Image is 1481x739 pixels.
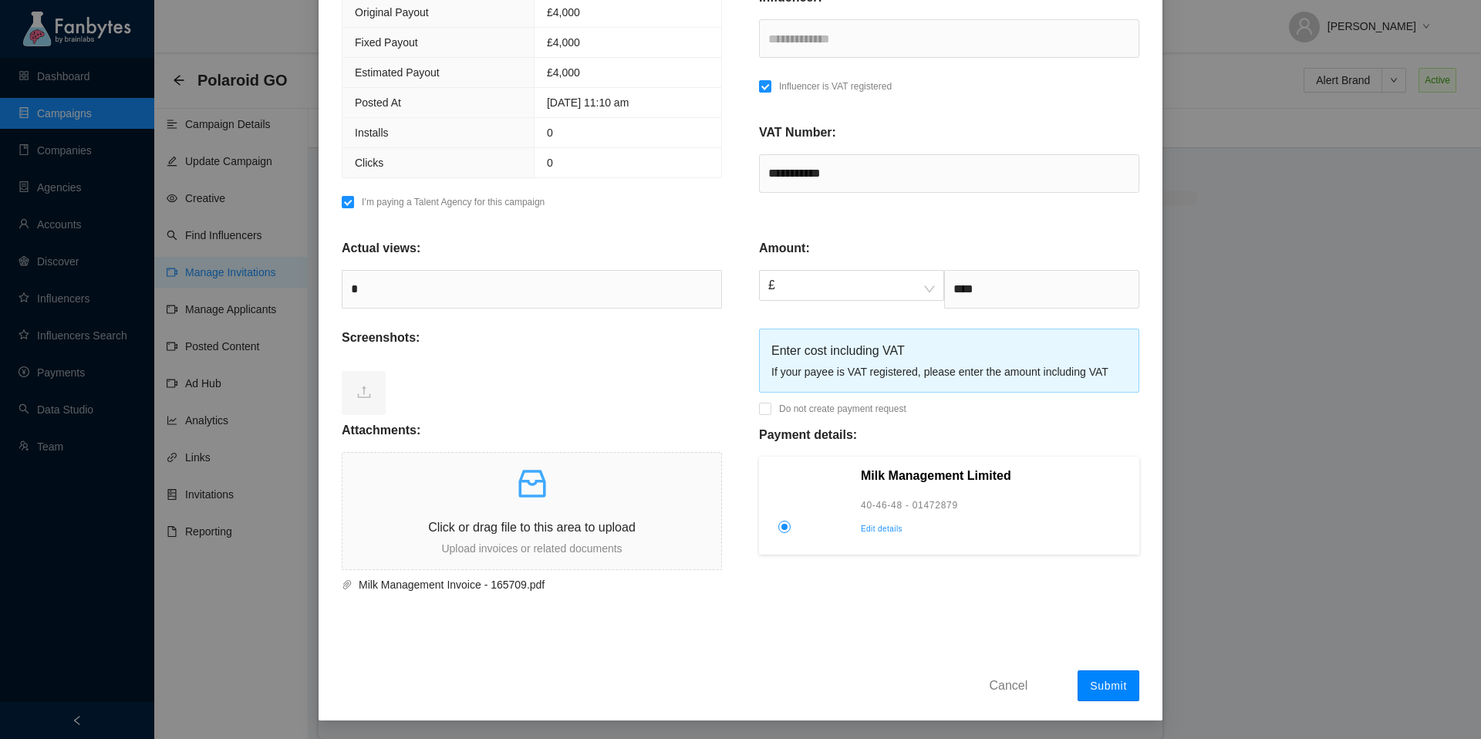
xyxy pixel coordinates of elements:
[355,157,383,169] span: Clicks
[861,498,1129,513] p: 40-46-48 - 01472879
[342,421,420,440] p: Attachments:
[355,36,418,49] span: Fixed Payout
[547,127,553,139] span: 0
[342,239,420,258] p: Actual views:
[1078,670,1139,701] button: Submit
[353,576,703,593] span: Milk Management Invoice - 165709.pdf
[514,465,551,502] span: inbox
[768,271,935,300] span: £
[362,194,545,210] p: I’m paying a Talent Agency for this campaign
[861,522,1129,536] p: Edit details
[1090,680,1127,692] span: Submit
[547,36,580,49] span: £4,000
[355,127,389,139] span: Installs
[861,467,1129,485] p: Milk Management Limited
[779,401,906,417] p: Do not create payment request
[342,579,353,590] span: paper-clip
[759,426,857,444] p: Payment details:
[342,329,420,347] p: Screenshots:
[547,66,580,79] span: £4,000
[547,6,580,19] span: £ 4,000
[342,540,721,557] p: Upload invoices or related documents
[547,96,629,109] span: [DATE] 11:10 am
[977,673,1039,697] button: Cancel
[342,453,721,569] span: inboxClick or drag file to this area to uploadUpload invoices or related documents
[771,363,1127,380] div: If your payee is VAT registered, please enter the amount including VAT
[779,79,892,94] p: Influencer is VAT registered
[355,66,440,79] span: Estimated Payout
[355,6,429,19] span: Original Payout
[759,239,810,258] p: Amount:
[989,676,1027,695] span: Cancel
[355,96,401,109] span: Posted At
[342,518,721,537] p: Click or drag file to this area to upload
[547,157,553,169] span: 0
[771,341,1127,360] div: Enter cost including VAT
[759,123,836,142] p: VAT Number:
[356,384,372,400] span: upload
